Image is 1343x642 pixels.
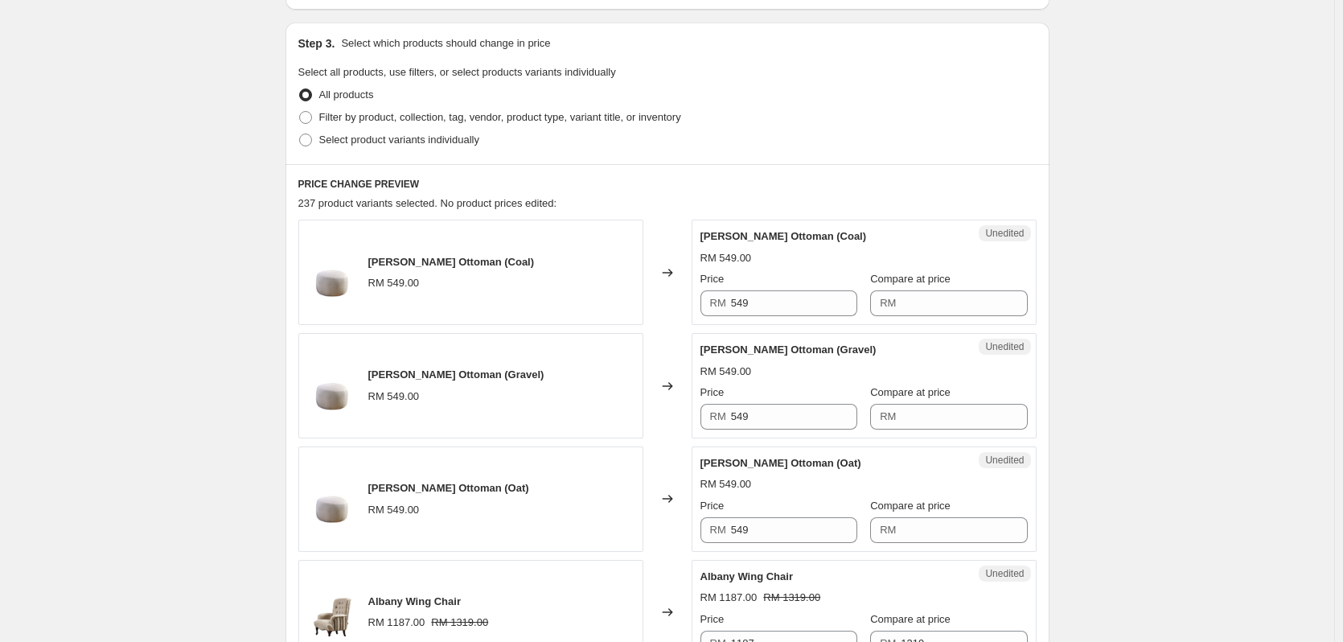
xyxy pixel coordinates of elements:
[298,197,557,209] span: 237 product variants selected. No product prices edited:
[307,362,355,410] img: Dani_Large_Ottoman_-_Oat_80x.jpg
[341,35,550,51] p: Select which products should change in price
[700,457,861,469] span: [PERSON_NAME] Ottoman (Oat)
[880,297,896,309] span: RM
[368,595,461,607] span: Albany Wing Chair
[368,482,529,494] span: [PERSON_NAME] Ottoman (Oat)
[298,178,1037,191] h6: PRICE CHANGE PREVIEW
[700,613,725,625] span: Price
[368,368,544,381] span: [PERSON_NAME] Ottoman (Gravel)
[319,134,479,146] span: Select product variants individually
[985,454,1024,467] span: Unedited
[710,524,726,536] span: RM
[700,476,752,492] div: RM 549.00
[368,275,420,291] div: RM 549.00
[700,386,725,398] span: Price
[870,386,951,398] span: Compare at price
[700,230,867,242] span: [PERSON_NAME] Ottoman (Coal)
[985,340,1024,353] span: Unedited
[700,570,793,582] span: Albany Wing Chair
[880,524,896,536] span: RM
[880,410,896,422] span: RM
[700,364,752,380] div: RM 549.00
[319,88,374,101] span: All products
[700,344,877,356] span: [PERSON_NAME] Ottoman (Gravel)
[298,35,335,51] h2: Step 3.
[700,590,758,606] div: RM 1187.00
[870,500,951,512] span: Compare at price
[985,227,1024,240] span: Unedited
[700,500,725,512] span: Price
[307,475,355,523] img: Dani_Large_Ottoman_-_Oat_80x.jpg
[700,250,752,266] div: RM 549.00
[368,502,420,518] div: RM 549.00
[368,256,535,268] span: [PERSON_NAME] Ottoman (Coal)
[368,389,420,405] div: RM 549.00
[870,273,951,285] span: Compare at price
[319,111,681,123] span: Filter by product, collection, tag, vendor, product type, variant title, or inventory
[298,66,616,78] span: Select all products, use filters, or select products variants individually
[368,615,425,631] div: RM 1187.00
[985,567,1024,580] span: Unedited
[710,297,726,309] span: RM
[431,615,488,631] strike: RM 1319.00
[307,249,355,297] img: Dani_Large_Ottoman_-_Oat_80x.jpg
[307,588,355,636] img: albany_wing_chair_f6f2df1b-9a07-4498-8c29-76ae39fb7fc0_80x.png
[710,410,726,422] span: RM
[763,590,820,606] strike: RM 1319.00
[870,613,951,625] span: Compare at price
[700,273,725,285] span: Price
